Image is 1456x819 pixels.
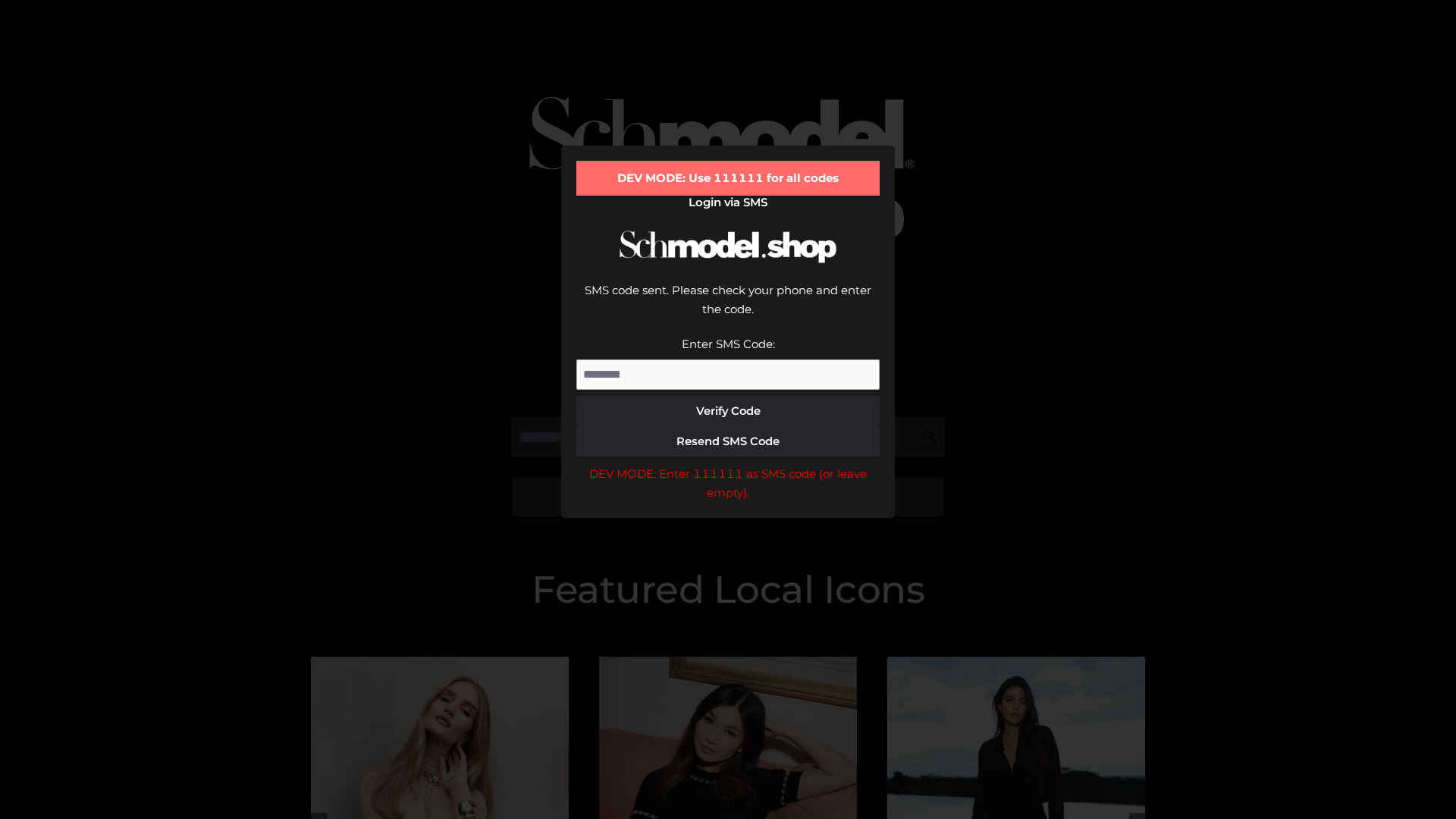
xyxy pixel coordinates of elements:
[576,426,880,457] button: Resend SMS Code
[576,281,880,334] div: SMS code sent. Please check your phone and enter the code.
[576,396,880,426] button: Verify Code
[576,464,880,503] div: DEV MODE: Enter 111111 as SMS code (or leave empty).
[614,217,842,277] img: Schmodel Logo
[682,337,775,351] label: Enter SMS Code:
[576,196,880,209] h2: Login via SMS
[576,161,880,196] div: DEV MODE: Use 111111 for all codes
